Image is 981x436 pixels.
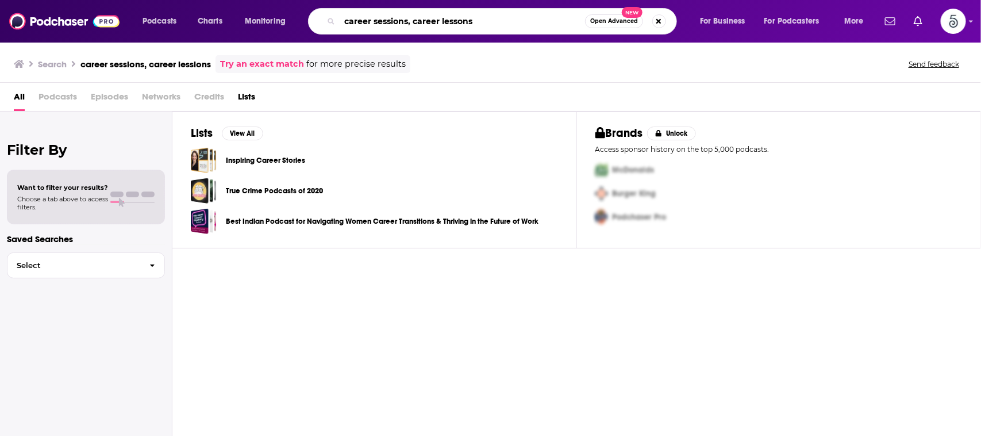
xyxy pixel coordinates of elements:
[222,127,263,140] button: View All
[191,126,213,140] h2: Lists
[340,12,585,30] input: Search podcasts, credits, & more...
[39,87,77,111] span: Podcasts
[595,126,643,140] h2: Brands
[700,13,745,29] span: For Business
[692,12,760,30] button: open menu
[590,18,638,24] span: Open Advanced
[226,154,305,167] a: Inspiring Career Stories
[142,87,180,111] span: Networks
[238,87,255,111] a: Lists
[194,87,224,111] span: Credits
[9,10,120,32] img: Podchaser - Follow, Share and Rate Podcasts
[613,189,656,198] span: Burger King
[14,87,25,111] a: All
[757,12,836,30] button: open menu
[143,13,176,29] span: Podcasts
[591,158,613,182] img: First Pro Logo
[191,147,217,173] a: Inspiring Career Stories
[595,145,963,154] p: Access sponsor history on the top 5,000 podcasts.
[191,208,217,234] a: Best Indian Podcast for Navigating Women Career Transitions & Thriving in the Future of Work
[836,12,878,30] button: open menu
[7,234,165,244] p: Saved Searches
[591,205,613,229] img: Third Pro Logo
[237,12,301,30] button: open menu
[591,182,613,205] img: Second Pro Logo
[17,183,108,192] span: Want to filter your results?
[191,178,217,204] a: True Crime Podcasts of 2020
[226,185,323,197] a: True Crime Podcasts of 2020
[613,165,655,175] span: McDonalds
[7,262,140,269] span: Select
[226,215,538,228] a: Best Indian Podcast for Navigating Women Career Transitions & Thriving in the Future of Work
[7,141,165,158] h2: Filter By
[613,212,667,222] span: Podchaser Pro
[622,7,643,18] span: New
[245,13,286,29] span: Monitoring
[220,58,304,71] a: Try an exact match
[134,12,191,30] button: open menu
[844,13,864,29] span: More
[647,127,696,140] button: Unlock
[306,58,406,71] span: for more precise results
[198,13,222,29] span: Charts
[191,126,263,140] a: ListsView All
[17,195,108,211] span: Choose a tab above to access filters.
[319,8,688,35] div: Search podcasts, credits, & more...
[7,253,165,278] button: Select
[190,12,229,30] a: Charts
[38,59,67,70] h3: Search
[880,12,900,31] a: Show notifications dropdown
[91,87,128,111] span: Episodes
[905,59,963,69] button: Send feedback
[764,13,820,29] span: For Podcasters
[909,12,927,31] a: Show notifications dropdown
[941,9,966,34] button: Show profile menu
[941,9,966,34] img: User Profile
[941,9,966,34] span: Logged in as Spiral5-G2
[80,59,211,70] h3: career sessions, career lessions
[585,14,643,28] button: Open AdvancedNew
